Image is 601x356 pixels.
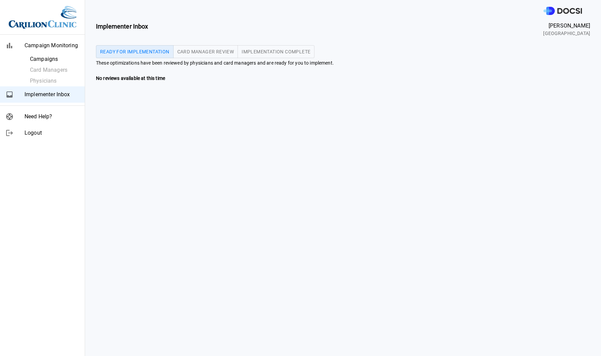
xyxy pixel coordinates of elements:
b: No reviews available at this time [96,75,165,81]
span: Implementer Inbox [25,90,79,99]
img: Site Logo [9,5,77,29]
span: Logout [25,129,79,137]
span: Implementation Complete [242,49,310,54]
span: These optimizations have been reviewed by physicians and card managers and are ready for you to i... [96,60,590,67]
span: [GEOGRAPHIC_DATA] [543,30,590,37]
button: Card Manager Review [173,45,238,58]
b: Implementer Inbox [96,23,148,30]
button: Ready for Implementation [96,45,174,58]
span: Campaigns [30,55,79,63]
span: [PERSON_NAME] [543,22,590,30]
span: Need Help? [25,113,79,121]
span: Campaign Monitoring [25,41,79,50]
button: Implementation Complete [238,45,314,58]
img: DOCSI Logo [543,7,582,15]
span: Card Manager Review [177,49,234,54]
span: Ready for Implementation [100,49,169,54]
